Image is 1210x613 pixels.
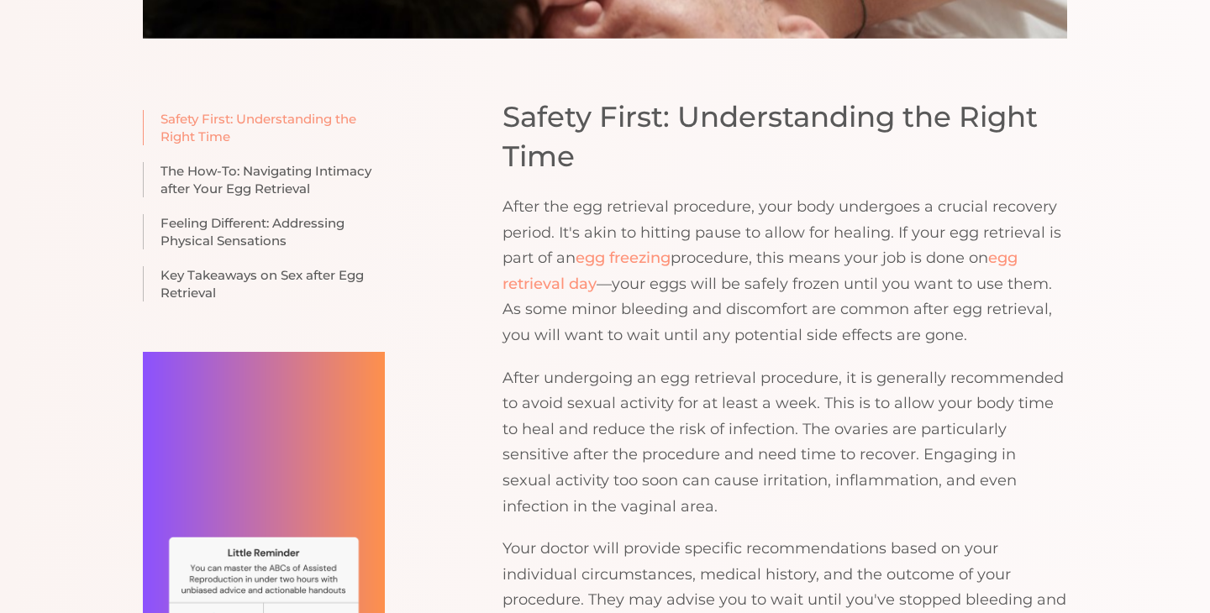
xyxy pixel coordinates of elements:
a: Feeling Different: Addressing Physical Sensations [143,214,385,249]
p: After the egg retrieval procedure, your body undergoes a crucial recovery period. It's akin to hi... [502,194,1067,348]
p: After undergoing an egg retrieval procedure, it is generally recommended to avoid sexual activity... [502,365,1067,520]
a: egg freezing [576,249,671,267]
a: Safety First: Understanding the Right Time [143,110,385,145]
a: Key Takeaways on Sex after Egg Retrieval [143,266,385,301]
a: egg retrieval day [502,249,1018,293]
h2: Safety First: Understanding the Right Time [502,97,1067,177]
a: The How-To: Navigating Intimacy after Your Egg Retrieval [143,162,385,197]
